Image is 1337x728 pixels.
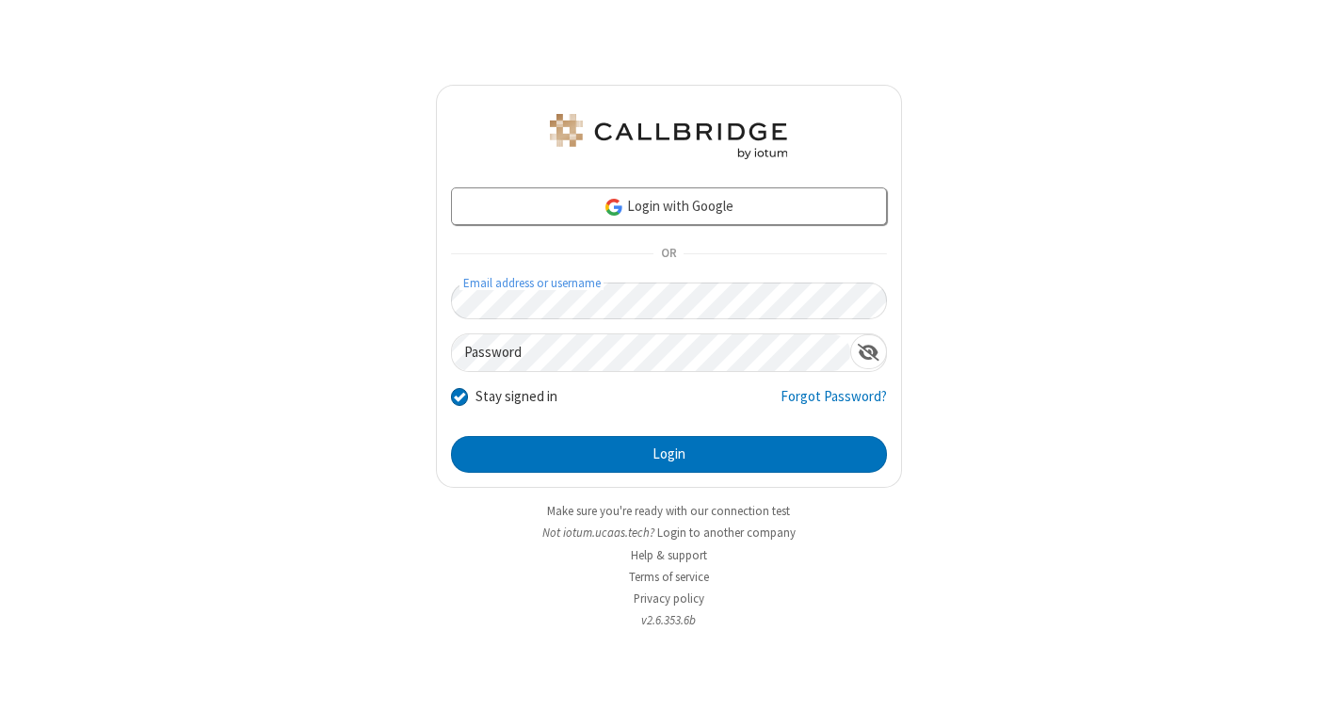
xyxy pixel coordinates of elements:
[781,386,887,422] a: Forgot Password?
[657,524,796,542] button: Login to another company
[451,283,888,319] input: Email address or username
[631,547,707,563] a: Help & support
[436,611,902,629] li: v2.6.353.6b
[475,386,557,408] label: Stay signed in
[604,197,624,218] img: google-icon.png
[629,569,709,585] a: Terms of service
[653,241,684,267] span: OR
[546,114,791,159] img: iotum.​ucaas.​tech
[452,334,851,371] input: Password
[451,436,887,474] button: Login
[850,334,887,369] div: Show password
[634,590,704,607] a: Privacy policy
[547,503,790,519] a: Make sure you're ready with our connection test
[451,187,887,225] a: Login with Google
[436,524,902,542] li: Not iotum.​ucaas.​tech?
